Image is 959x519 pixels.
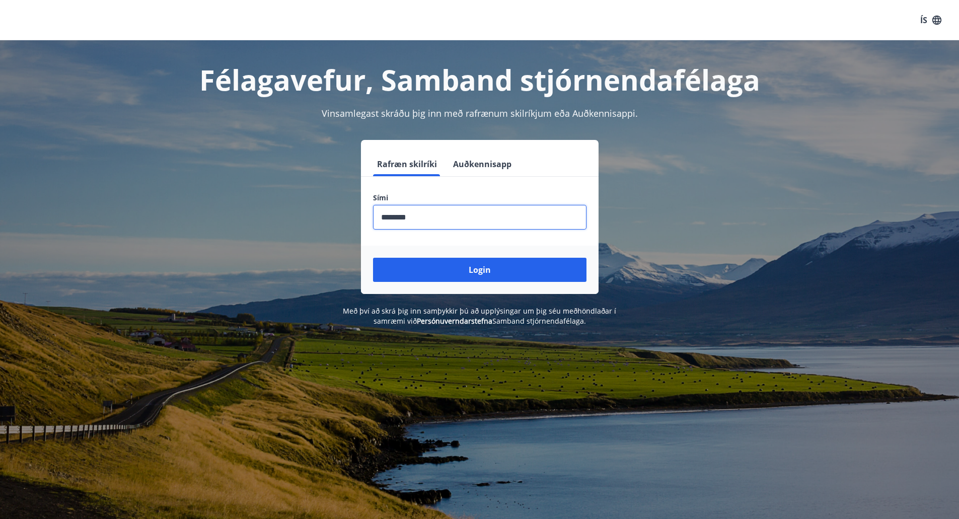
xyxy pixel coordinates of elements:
[129,60,830,99] h1: Félagavefur, Samband stjórnendafélaga
[449,152,515,176] button: Auðkennisapp
[373,193,586,203] label: Sími
[373,258,586,282] button: Login
[417,316,492,326] a: Persónuverndarstefna
[343,306,616,326] span: Með því að skrá þig inn samþykkir þú að upplýsingar um þig séu meðhöndlaðar í samræmi við Samband...
[373,152,441,176] button: Rafræn skilríki
[322,107,638,119] span: Vinsamlegast skráðu þig inn með rafrænum skilríkjum eða Auðkennisappi.
[915,11,947,29] button: ÍS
